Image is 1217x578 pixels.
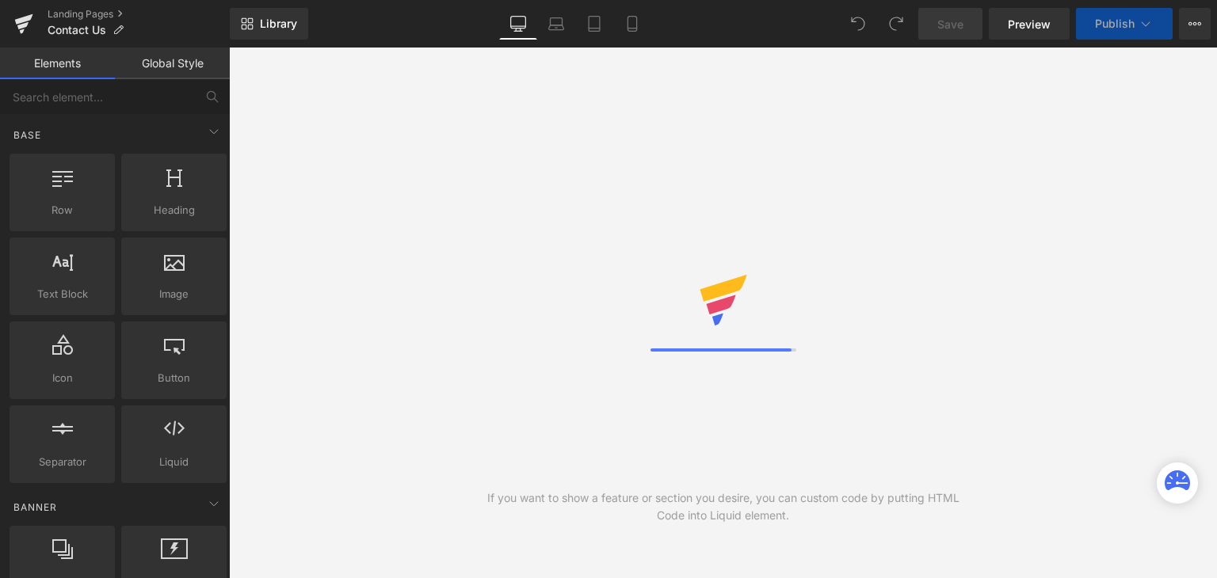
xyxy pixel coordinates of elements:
a: Preview [989,8,1070,40]
span: Contact Us [48,24,106,36]
span: Publish [1095,17,1135,30]
span: Base [12,127,43,143]
span: Row [14,202,110,219]
a: Desktop [499,8,537,40]
a: Landing Pages [48,8,230,21]
span: Separator [14,454,110,470]
span: Library [260,17,297,31]
span: Preview [1008,16,1051,32]
span: Icon [14,370,110,386]
a: New Library [230,8,308,40]
span: Liquid [126,454,222,470]
a: Global Style [115,48,230,79]
span: Button [126,370,222,386]
span: Image [126,286,222,302]
span: Heading [126,202,222,219]
span: Save [937,16,963,32]
div: If you want to show a feature or section you desire, you can custom code by putting HTML Code int... [476,489,971,524]
button: Publish [1076,8,1173,40]
a: Mobile [613,8,651,40]
a: Laptop [537,8,575,40]
span: Banner [12,500,59,515]
button: More [1179,8,1211,40]
button: Undo [842,8,874,40]
span: Text Block [14,286,110,302]
a: Tablet [575,8,613,40]
button: Redo [880,8,912,40]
